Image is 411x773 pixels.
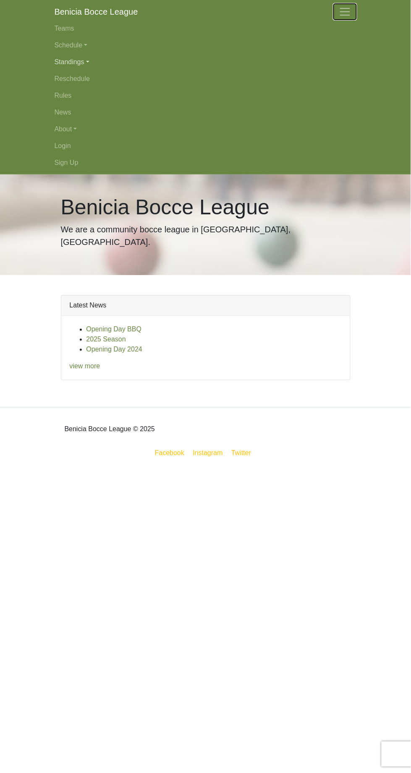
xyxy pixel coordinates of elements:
[70,363,100,370] a: view more
[61,223,351,248] p: We are a community bocce league in [GEOGRAPHIC_DATA], [GEOGRAPHIC_DATA].
[86,336,126,343] a: 2025 Season
[55,87,357,104] a: Rules
[55,138,357,154] a: Login
[55,54,357,70] a: Standings
[55,37,357,54] a: Schedule
[86,346,142,353] a: Opening Day 2024
[55,104,357,121] a: News
[55,414,357,445] div: Benicia Bocce League © 2025
[55,154,357,171] a: Sign Up
[333,3,357,20] button: Toggle navigation
[55,70,357,87] a: Reschedule
[55,121,357,138] a: About
[153,448,186,458] a: Facebook
[55,3,138,20] a: Benicia Bocce League
[55,20,357,37] a: Teams
[61,195,351,220] h1: Benicia Bocce League
[86,326,142,333] a: Opening Day BBQ
[191,448,225,458] a: Instagram
[230,448,258,458] a: Twitter
[61,296,350,316] div: Latest News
